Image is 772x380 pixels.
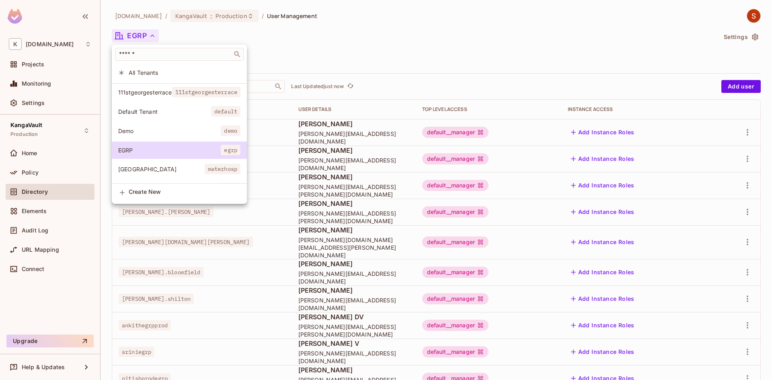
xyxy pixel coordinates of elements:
[112,84,247,101] div: Show only users with a role in this tenant: 111stgeorgesterrace
[118,88,172,96] span: 111stgeorgesterrace
[112,160,247,178] div: Show only users with a role in this tenant: Mater Hospital
[112,122,247,140] div: Show only users with a role in this tenant: Demo
[112,142,247,159] div: Show only users with a role in this tenant: EGRP
[118,127,221,135] span: Demo
[112,180,247,197] div: Show only users with a role in this tenant: VCCC
[221,125,240,136] span: demo
[118,165,205,173] span: [GEOGRAPHIC_DATA]
[205,164,240,174] span: materhosp
[221,183,240,193] span: vccc
[129,69,240,76] span: All Tenants
[112,103,247,120] div: Show only users with a role in this tenant: Default Tenant
[129,189,240,195] span: Create New
[221,145,240,155] span: egrp
[211,106,240,117] span: default
[172,87,241,97] span: 111stgeorgesterrace
[118,108,211,115] span: Default Tenant
[118,146,221,154] span: EGRP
